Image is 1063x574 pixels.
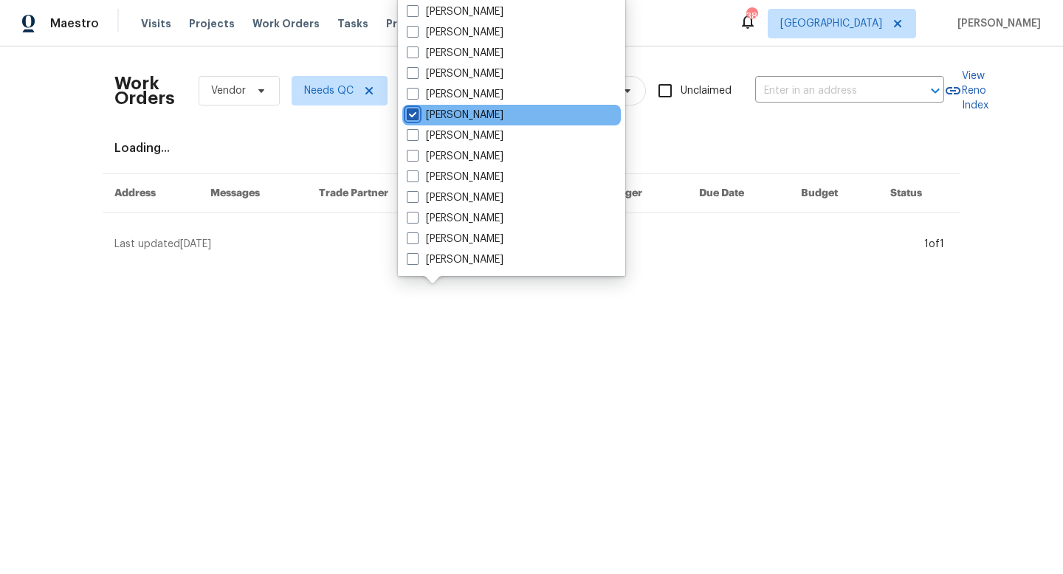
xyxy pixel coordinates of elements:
[687,174,789,213] th: Due Date
[199,174,307,213] th: Messages
[407,211,503,226] label: [PERSON_NAME]
[50,16,99,31] span: Maestro
[925,80,946,101] button: Open
[407,252,503,267] label: [PERSON_NAME]
[407,128,503,143] label: [PERSON_NAME]
[952,16,1041,31] span: [PERSON_NAME]
[407,149,503,164] label: [PERSON_NAME]
[789,174,878,213] th: Budget
[211,83,246,98] span: Vendor
[114,141,949,156] div: Loading...
[407,87,503,102] label: [PERSON_NAME]
[407,190,503,205] label: [PERSON_NAME]
[141,16,171,31] span: Visits
[746,9,757,24] div: 38
[407,170,503,184] label: [PERSON_NAME]
[103,174,199,213] th: Address
[878,174,960,213] th: Status
[337,18,368,29] span: Tasks
[407,25,503,40] label: [PERSON_NAME]
[407,46,503,60] label: [PERSON_NAME]
[386,16,444,31] span: Properties
[681,83,732,99] span: Unclaimed
[407,4,503,19] label: [PERSON_NAME]
[407,232,503,246] label: [PERSON_NAME]
[114,76,175,106] h2: Work Orders
[924,237,944,252] div: 1 of 1
[780,16,882,31] span: [GEOGRAPHIC_DATA]
[585,174,687,213] th: Manager
[307,174,445,213] th: Trade Partner
[407,108,503,122] label: [PERSON_NAME]
[755,80,903,103] input: Enter in an address
[944,69,988,113] a: View Reno Index
[180,239,211,249] span: [DATE]
[304,83,354,98] span: Needs QC
[252,16,320,31] span: Work Orders
[189,16,235,31] span: Projects
[407,66,503,81] label: [PERSON_NAME]
[114,237,920,252] div: Last updated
